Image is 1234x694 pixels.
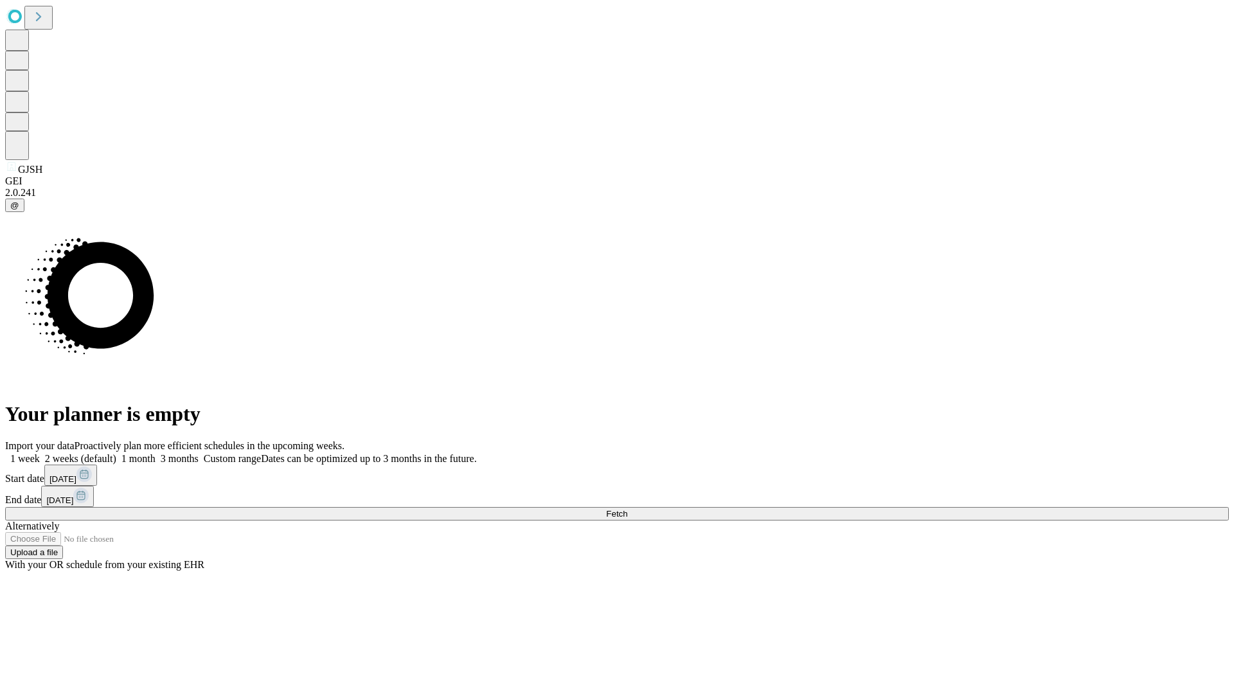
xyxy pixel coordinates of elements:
h1: Your planner is empty [5,402,1229,426]
span: 1 week [10,453,40,464]
span: [DATE] [46,495,73,505]
button: [DATE] [44,465,97,486]
span: Import your data [5,440,75,451]
span: With your OR schedule from your existing EHR [5,559,204,570]
div: GEI [5,175,1229,187]
span: 3 months [161,453,199,464]
button: @ [5,199,24,212]
span: Dates can be optimized up to 3 months in the future. [261,453,476,464]
span: [DATE] [49,474,76,484]
button: Fetch [5,507,1229,520]
div: Start date [5,465,1229,486]
span: Proactively plan more efficient schedules in the upcoming weeks. [75,440,344,451]
div: End date [5,486,1229,507]
span: Custom range [204,453,261,464]
span: Fetch [606,509,627,519]
button: Upload a file [5,546,63,559]
div: 2.0.241 [5,187,1229,199]
button: [DATE] [41,486,94,507]
span: GJSH [18,164,42,175]
span: @ [10,200,19,210]
span: 1 month [121,453,156,464]
span: Alternatively [5,520,59,531]
span: 2 weeks (default) [45,453,116,464]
